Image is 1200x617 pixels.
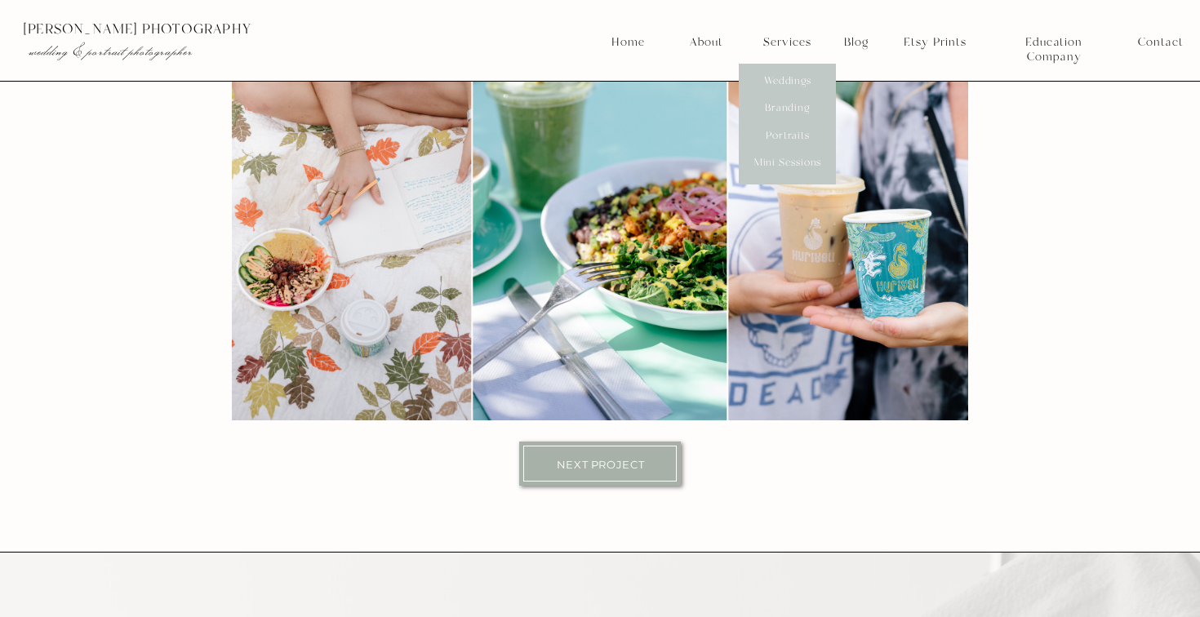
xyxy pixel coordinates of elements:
p: wedding & portrait photographer [29,43,311,60]
a: Portraits [758,129,818,144]
a: Etsy Prints [897,35,972,50]
a: Blog [838,35,874,50]
a: About [685,35,727,50]
p: [PERSON_NAME] photography [23,22,352,37]
a: Home [611,35,646,50]
a: Branding [758,101,818,116]
a: Services [757,35,817,50]
a: Education Company [998,35,1110,50]
a: Mini Sessions [751,156,824,171]
a: Weddings [758,74,818,89]
a: Next Project [533,457,668,468]
a: Contact [1138,35,1183,50]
